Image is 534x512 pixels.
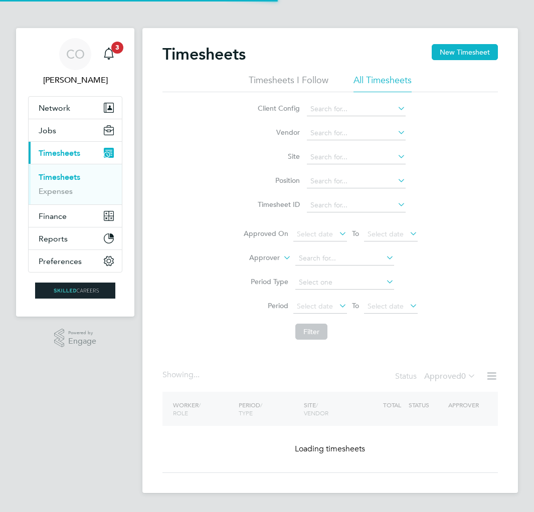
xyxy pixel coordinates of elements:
[255,152,300,161] label: Site
[39,172,80,182] a: Timesheets
[68,337,96,346] span: Engage
[39,234,68,243] span: Reports
[39,103,70,113] span: Network
[307,198,406,212] input: Search for...
[68,329,96,337] span: Powered by
[297,229,333,238] span: Select date
[295,324,327,340] button: Filter
[368,302,404,311] span: Select date
[35,283,115,299] img: skilledcareers-logo-retina.png
[424,371,476,381] label: Approved
[353,74,412,92] li: All Timesheets
[28,38,122,86] a: CO[PERSON_NAME]
[349,227,362,240] span: To
[39,211,67,221] span: Finance
[307,102,406,116] input: Search for...
[162,370,202,380] div: Showing
[243,229,288,238] label: Approved On
[295,251,394,266] input: Search for...
[39,186,73,196] a: Expenses
[28,283,122,299] a: Go to home page
[307,126,406,140] input: Search for...
[432,44,498,60] button: New Timesheet
[194,370,200,380] span: ...
[54,329,97,348] a: Powered byEngage
[255,176,300,185] label: Position
[243,301,288,310] label: Period
[111,42,123,54] span: 3
[39,148,80,158] span: Timesheets
[29,119,122,141] button: Jobs
[66,48,85,61] span: CO
[162,44,246,64] h2: Timesheets
[29,97,122,119] button: Network
[255,128,300,137] label: Vendor
[99,38,119,70] a: 3
[235,253,280,263] label: Approver
[29,142,122,164] button: Timesheets
[295,276,394,290] input: Select one
[307,150,406,164] input: Search for...
[395,370,478,384] div: Status
[29,205,122,227] button: Finance
[28,74,122,86] span: Craig O'Donovan
[29,227,122,249] button: Reports
[255,200,300,209] label: Timesheet ID
[29,250,122,272] button: Preferences
[461,371,466,381] span: 0
[297,302,333,311] span: Select date
[249,74,328,92] li: Timesheets I Follow
[29,164,122,204] div: Timesheets
[243,277,288,286] label: Period Type
[349,299,362,312] span: To
[368,229,404,238] span: Select date
[39,126,56,135] span: Jobs
[16,28,134,317] nav: Main navigation
[39,257,82,266] span: Preferences
[255,104,300,113] label: Client Config
[307,174,406,188] input: Search for...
